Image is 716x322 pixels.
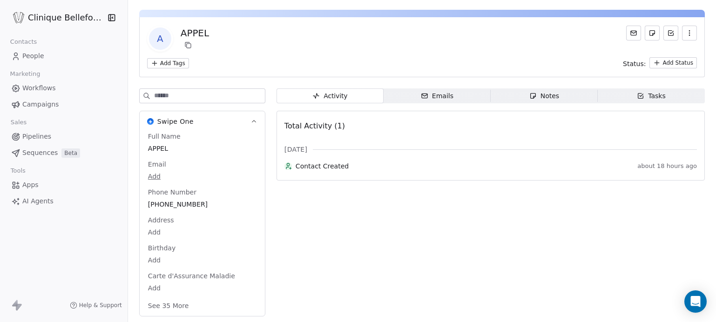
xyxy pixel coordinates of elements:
[529,91,559,101] div: Notes
[147,58,189,68] button: Add Tags
[22,100,59,109] span: Campaigns
[61,148,80,158] span: Beta
[6,67,44,81] span: Marketing
[146,215,176,225] span: Address
[7,48,120,64] a: People
[6,35,41,49] span: Contacts
[148,144,257,153] span: APPEL
[140,111,265,132] button: Swipe OneSwipe One
[146,188,198,197] span: Phone Number
[7,194,120,209] a: AI Agents
[148,228,257,237] span: Add
[22,196,54,206] span: AI Agents
[148,283,257,293] span: Add
[7,129,120,144] a: Pipelines
[7,115,31,129] span: Sales
[147,118,154,125] img: Swipe One
[11,10,101,26] button: Clinique Bellefontaine
[149,27,171,50] span: A
[146,160,168,169] span: Email
[22,132,51,141] span: Pipelines
[146,243,177,253] span: Birthday
[22,180,39,190] span: Apps
[7,145,120,161] a: SequencesBeta
[13,12,24,23] img: Logo_Bellefontaine_Black.png
[79,302,122,309] span: Help & Support
[148,200,257,209] span: [PHONE_NUMBER]
[181,27,209,40] div: APPEL
[146,132,182,141] span: Full Name
[649,57,697,68] button: Add Status
[284,145,307,154] span: [DATE]
[637,91,666,101] div: Tasks
[146,271,237,281] span: Carte d'Assurance Maladie
[70,302,122,309] a: Help & Support
[140,132,265,316] div: Swipe OneSwipe One
[28,12,105,24] span: Clinique Bellefontaine
[7,97,120,112] a: Campaigns
[148,172,257,181] span: Add
[142,297,195,314] button: See 35 More
[684,290,707,313] div: Open Intercom Messenger
[22,83,56,93] span: Workflows
[22,148,58,158] span: Sequences
[421,91,453,101] div: Emails
[284,121,345,130] span: Total Activity (1)
[7,80,120,96] a: Workflows
[7,164,29,178] span: Tools
[148,255,257,265] span: Add
[296,161,634,171] span: Contact Created
[157,117,194,126] span: Swipe One
[22,51,44,61] span: People
[7,177,120,193] a: Apps
[623,59,646,68] span: Status:
[637,162,697,170] span: about 18 hours ago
